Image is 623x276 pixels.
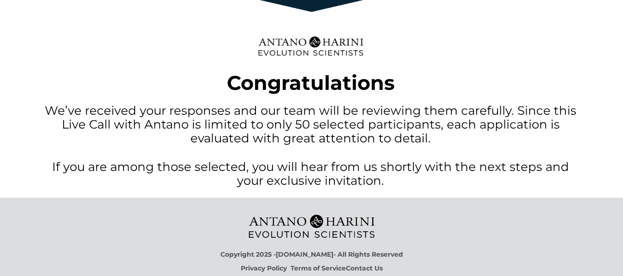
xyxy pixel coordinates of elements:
[276,250,333,258] a: [DOMAIN_NAME]
[241,264,287,272] a: Privacy Policy
[287,264,383,272] strong: Contact Us
[253,30,368,62] img: Evolution-Scientist (2)
[333,250,403,258] strong: - All Rights Reserved
[40,160,581,188] p: If you are among those selected, you will hear from us shortly with the next steps and your exclu...
[220,250,276,258] strong: Copyright 2025 -
[243,207,381,245] img: Evolution-Scientist (2)
[40,104,581,146] p: We’ve received your responses and our team will be reviewing them carefully. Since this Live Call...
[153,71,469,94] p: Congratulations
[291,264,346,272] a: Terms of Service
